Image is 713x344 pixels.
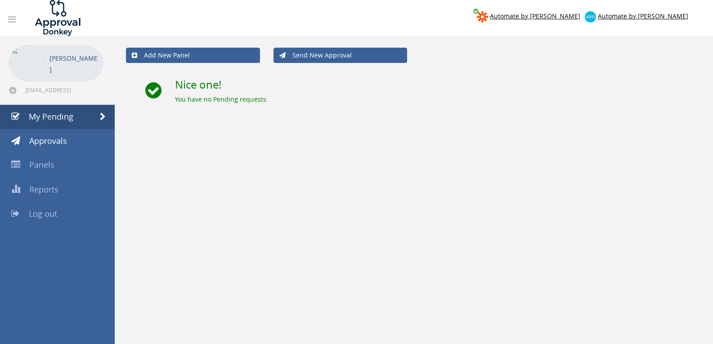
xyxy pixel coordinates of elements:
span: Panels [29,159,54,170]
span: My Pending [29,111,73,122]
div: You have no Pending requests. [175,95,702,104]
span: [EMAIL_ADDRESS][DOMAIN_NAME] [25,86,102,94]
span: Reports [29,184,58,195]
img: xero-logo.png [585,11,596,22]
span: Approvals [29,135,67,146]
span: Automate by [PERSON_NAME] [490,12,580,20]
span: Automate by [PERSON_NAME] [598,12,688,20]
img: zapier-logomark.png [477,11,488,22]
a: Send New Approval [274,48,408,63]
span: Log out [29,208,57,219]
p: [PERSON_NAME] [49,53,99,75]
h2: Nice one! [175,79,702,90]
a: Add New Panel [126,48,260,63]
